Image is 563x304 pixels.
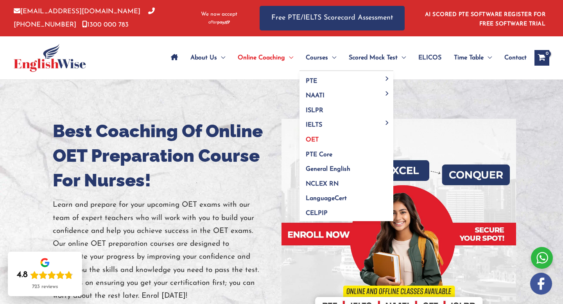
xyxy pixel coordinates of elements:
[285,44,293,72] span: Menu Toggle
[32,284,58,290] div: 723 reviews
[82,21,129,28] a: 1300 000 783
[14,8,140,15] a: [EMAIL_ADDRESS][DOMAIN_NAME]
[306,137,319,143] span: OET
[383,120,392,125] span: Menu Toggle
[448,44,498,72] a: Time TableMenu Toggle
[238,44,285,72] span: Online Coaching
[530,273,552,295] img: white-facebook.png
[299,115,393,130] a: IELTSMenu Toggle
[504,44,527,72] span: Contact
[306,44,328,72] span: Courses
[349,44,398,72] span: Scored Mock Test
[299,86,393,101] a: NAATIMenu Toggle
[17,270,73,281] div: Rating: 4.8 out of 5
[299,159,393,174] a: General English
[454,44,484,72] span: Time Table
[201,11,237,18] span: We now accept
[342,44,412,72] a: Scored Mock TestMenu Toggle
[14,8,155,28] a: [PHONE_NUMBER]
[299,203,393,221] a: CELPIP
[420,5,549,31] aside: Header Widget 1
[184,44,231,72] a: About UsMenu Toggle
[53,119,276,193] h1: Best Coaching Of Online OET Preparation Course For Nurses!
[306,93,325,99] span: NAATI
[231,44,299,72] a: Online CoachingMenu Toggle
[208,20,230,25] img: Afterpay-Logo
[383,91,392,95] span: Menu Toggle
[53,198,276,302] p: Learn and prepare for your upcoming OET exams with our team of expert teachers who will work with...
[306,166,350,172] span: General English
[299,130,393,145] a: OET
[217,44,225,72] span: Menu Toggle
[383,77,392,81] span: Menu Toggle
[534,50,549,66] a: View Shopping Cart, empty
[306,152,332,158] span: PTE Core
[299,174,393,189] a: NCLEX RN
[299,71,393,86] a: PTEMenu Toggle
[498,44,527,72] a: Contact
[306,181,339,187] span: NCLEX RN
[306,210,328,216] span: CELPIP
[484,44,492,72] span: Menu Toggle
[398,44,406,72] span: Menu Toggle
[17,270,28,281] div: 4.8
[299,145,393,159] a: PTE Core
[328,44,336,72] span: Menu Toggle
[14,44,86,72] img: cropped-ew-logo
[306,107,323,114] span: ISLPR
[190,44,217,72] span: About Us
[306,78,317,84] span: PTE
[306,122,322,128] span: IELTS
[425,12,546,27] a: AI SCORED PTE SOFTWARE REGISTER FOR FREE SOFTWARE TRIAL
[299,100,393,115] a: ISLPR
[299,44,342,72] a: CoursesMenu Toggle
[306,195,347,202] span: LanguageCert
[260,6,405,30] a: Free PTE/IELTS Scorecard Assessment
[412,44,448,72] a: ELICOS
[418,44,441,72] span: ELICOS
[165,44,527,72] nav: Site Navigation: Main Menu
[299,189,393,204] a: LanguageCert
